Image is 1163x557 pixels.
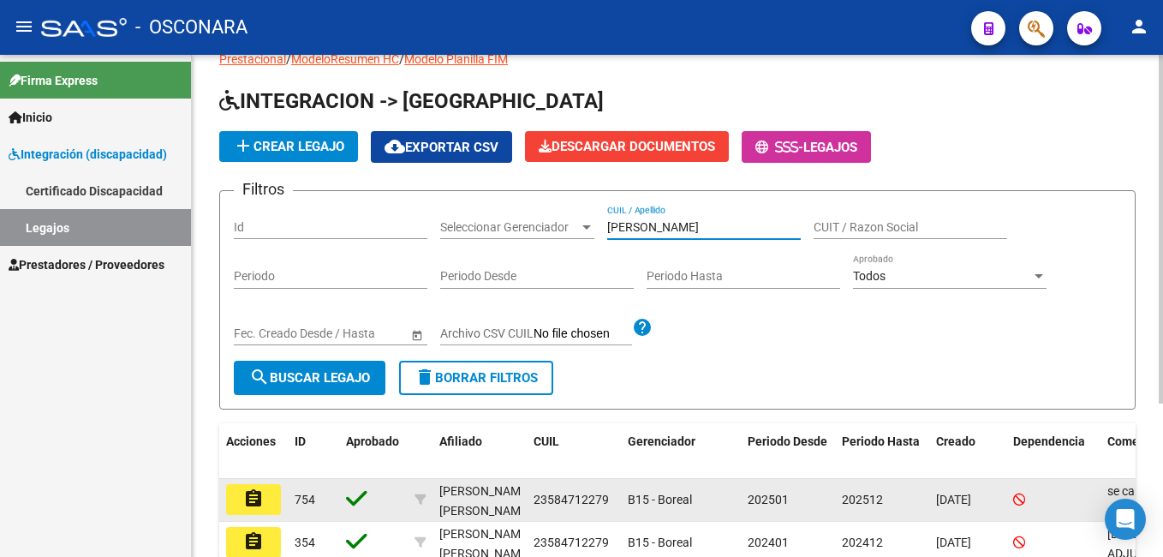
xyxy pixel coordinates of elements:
[440,220,579,235] span: Seleccionar Gerenciador
[527,423,621,480] datatable-header-cell: CUIL
[233,139,344,154] span: Crear Legajo
[339,423,408,480] datatable-header-cell: Aprobado
[748,434,827,448] span: Periodo Desde
[1013,434,1085,448] span: Dependencia
[234,177,293,201] h3: Filtros
[295,434,306,448] span: ID
[404,52,508,66] a: Modelo Planilla FIM
[748,536,789,549] span: 202401
[835,423,929,480] datatable-header-cell: Periodo Hasta
[291,52,399,66] a: ModeloResumen HC
[408,326,426,344] button: Open calendar
[234,326,296,341] input: Fecha inicio
[628,434,695,448] span: Gerenciador
[803,140,857,155] span: Legajos
[295,536,315,549] span: 354
[219,423,288,480] datatable-header-cell: Acciones
[311,326,395,341] input: Fecha fin
[842,493,883,506] span: 202512
[243,531,264,552] mat-icon: assignment
[534,493,609,506] span: 23584712279
[9,108,52,127] span: Inicio
[440,326,534,340] span: Archivo CSV CUIL
[1129,16,1149,37] mat-icon: person
[371,131,512,163] button: Exportar CSV
[219,131,358,162] button: Crear Legajo
[929,423,1006,480] datatable-header-cell: Creado
[219,89,604,113] span: INTEGRACION -> [GEOGRAPHIC_DATA]
[936,434,975,448] span: Creado
[628,493,692,506] span: B15 - Boreal
[249,370,370,386] span: Buscar Legajo
[742,131,871,163] button: -Legajos
[853,269,886,283] span: Todos
[385,136,405,157] mat-icon: cloud_download
[288,423,339,480] datatable-header-cell: ID
[748,493,789,506] span: 202501
[628,536,692,549] span: B15 - Boreal
[755,140,803,155] span: -
[234,361,385,395] button: Buscar Legajo
[249,367,270,387] mat-icon: search
[842,434,920,448] span: Periodo Hasta
[439,482,531,521] div: [PERSON_NAME] [PERSON_NAME]
[439,434,482,448] span: Afiliado
[385,140,498,155] span: Exportar CSV
[1006,423,1100,480] datatable-header-cell: Dependencia
[233,135,253,156] mat-icon: add
[534,434,559,448] span: CUIL
[346,434,399,448] span: Aprobado
[741,423,835,480] datatable-header-cell: Periodo Desde
[936,493,971,506] span: [DATE]
[525,131,729,162] button: Descargar Documentos
[243,488,264,509] mat-icon: assignment
[399,361,553,395] button: Borrar Filtros
[1105,499,1146,540] div: Open Intercom Messenger
[9,145,167,164] span: Integración (discapacidad)
[621,423,741,480] datatable-header-cell: Gerenciador
[9,255,164,274] span: Prestadores / Proveedores
[135,9,248,46] span: - OSCONARA
[936,536,971,549] span: [DATE]
[415,370,538,386] span: Borrar Filtros
[14,16,34,37] mat-icon: menu
[534,536,609,549] span: 23584712279
[539,139,715,154] span: Descargar Documentos
[534,326,632,342] input: Archivo CSV CUIL
[432,423,527,480] datatable-header-cell: Afiliado
[9,71,98,90] span: Firma Express
[226,434,276,448] span: Acciones
[295,493,315,506] span: 754
[415,367,435,387] mat-icon: delete
[632,317,653,338] mat-icon: help
[842,536,883,549] span: 202412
